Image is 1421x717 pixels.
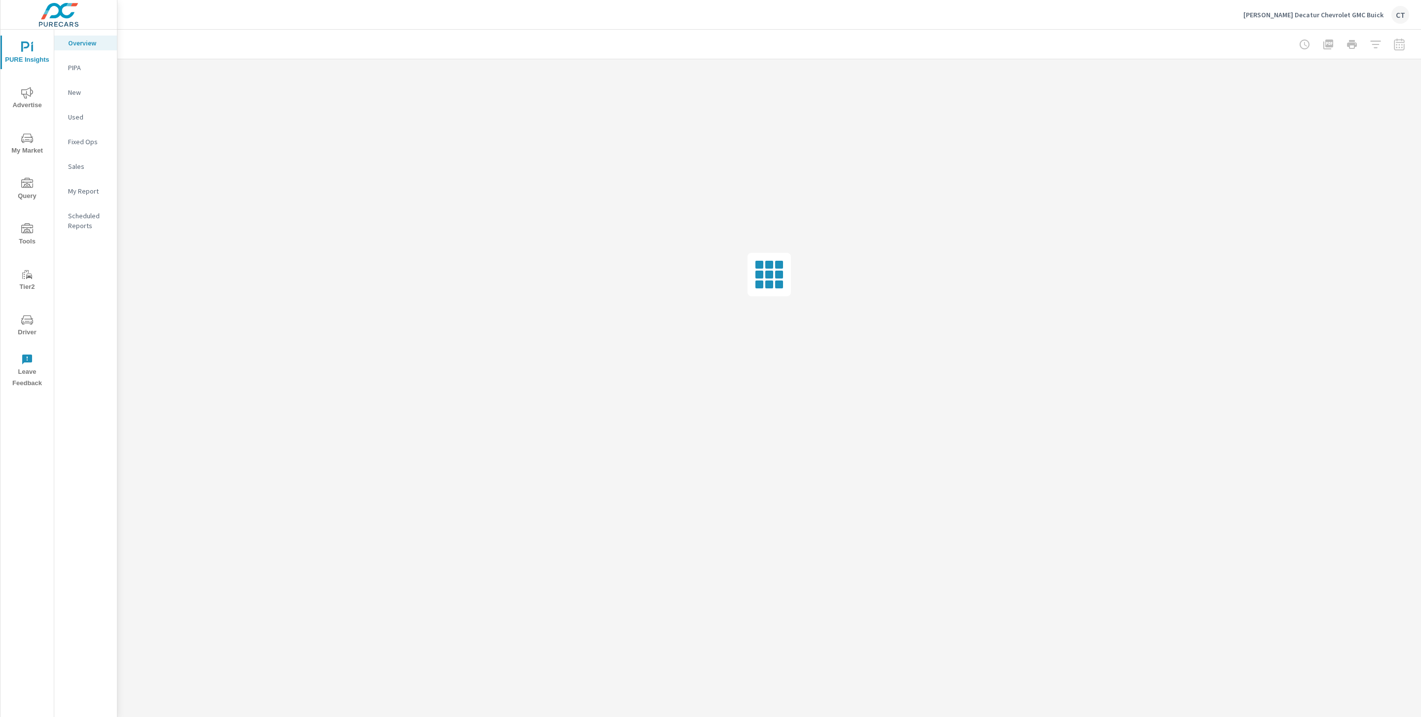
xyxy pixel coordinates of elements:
[0,30,54,393] div: nav menu
[1391,6,1409,24] div: CT
[3,223,51,247] span: Tools
[3,87,51,111] span: Advertise
[54,85,117,100] div: New
[54,110,117,124] div: Used
[54,60,117,75] div: PIPA
[54,159,117,174] div: Sales
[68,112,109,122] p: Used
[3,132,51,157] span: My Market
[1243,10,1384,19] p: [PERSON_NAME] Decatur Chevrolet GMC Buick
[3,178,51,202] span: Query
[54,134,117,149] div: Fixed Ops
[54,36,117,50] div: Overview
[3,354,51,389] span: Leave Feedback
[3,314,51,338] span: Driver
[68,38,109,48] p: Overview
[68,137,109,147] p: Fixed Ops
[68,211,109,231] p: Scheduled Reports
[68,161,109,171] p: Sales
[68,63,109,73] p: PIPA
[54,184,117,199] div: My Report
[68,186,109,196] p: My Report
[54,208,117,233] div: Scheduled Reports
[3,41,51,66] span: PURE Insights
[3,269,51,293] span: Tier2
[68,87,109,97] p: New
